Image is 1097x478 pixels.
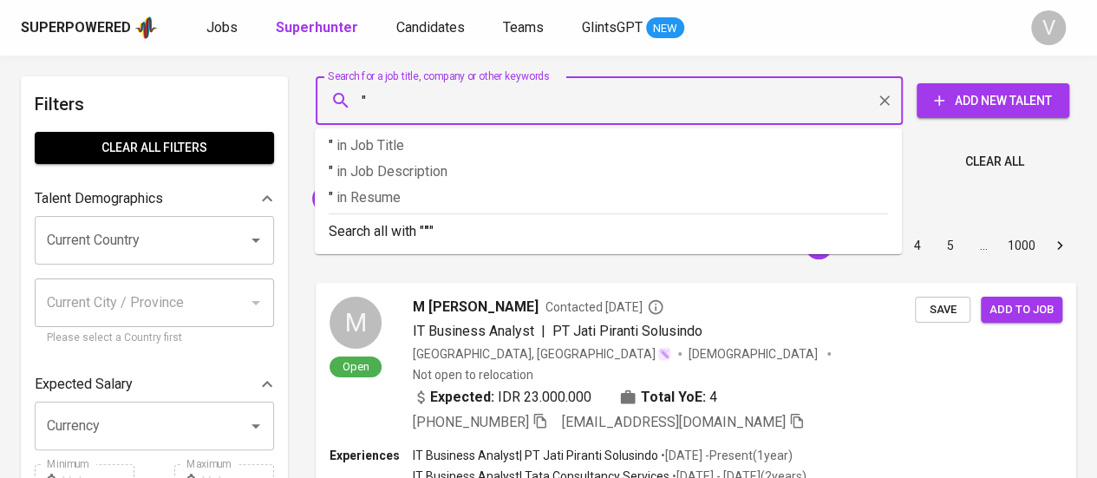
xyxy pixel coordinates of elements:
div: V [1031,10,1066,45]
span: [DEMOGRAPHIC_DATA] [689,345,820,363]
p: " [329,161,888,182]
div: "[PERSON_NAME] M" [312,185,458,213]
p: Not open to relocation [413,366,533,383]
div: M [330,297,382,349]
button: Open [244,414,268,438]
b: " [424,223,429,239]
span: in Resume [336,189,401,206]
button: Go to page 1000 [1002,232,1041,259]
nav: pagination navigation [769,232,1076,259]
span: Teams [503,19,544,36]
button: Save [915,297,970,324]
span: Add to job [989,300,1054,320]
p: " [329,135,888,156]
button: Clear [872,88,897,113]
span: Open [336,359,376,374]
button: Clear All [958,146,1031,178]
a: Superpoweredapp logo [21,15,158,41]
span: Jobs [206,19,238,36]
button: Add New Talent [917,83,1069,118]
svg: By Batam recruiter [647,298,664,316]
button: Add to job [981,297,1062,324]
span: Save [924,300,962,320]
span: Contacted [DATE] [545,298,664,316]
div: IDR 23.000.000 [413,387,591,408]
p: Search all with " " [329,221,888,242]
span: [EMAIL_ADDRESS][DOMAIN_NAME] [562,414,786,430]
a: Candidates [396,17,468,39]
p: " [329,187,888,208]
a: Teams [503,17,547,39]
span: [PHONE_NUMBER] [413,414,529,430]
button: Clear All filters [35,132,274,164]
p: IT Business Analyst | PT Jati Piranti Solusindo [413,447,658,464]
b: Total YoE: [641,387,706,408]
span: in Job Title [336,137,404,154]
div: [GEOGRAPHIC_DATA], [GEOGRAPHIC_DATA] [413,345,671,363]
button: Go to next page [1046,232,1074,259]
span: NEW [646,20,684,37]
span: | [541,321,545,342]
p: Talent Demographics [35,188,163,209]
div: Expected Salary [35,367,274,402]
img: app logo [134,15,158,41]
span: PT Jati Piranti Solusindo [552,323,702,339]
a: Jobs [206,17,241,39]
span: in Job Description [336,163,447,180]
span: GlintsGPT [582,19,643,36]
p: Experiences [330,447,413,464]
b: Superhunter [276,19,358,36]
img: magic_wand.svg [657,347,671,361]
span: 4 [709,387,717,408]
a: GlintsGPT NEW [582,17,684,39]
span: Add New Talent [930,90,1055,112]
button: Go to page 5 [937,232,964,259]
div: … [970,237,997,254]
button: Open [244,228,268,252]
span: Candidates [396,19,465,36]
p: • [DATE] - Present ( 1 year ) [658,447,793,464]
p: Expected Salary [35,374,133,395]
button: Go to page 4 [904,232,931,259]
span: Clear All [965,151,1024,173]
h6: Filters [35,90,274,118]
span: "[PERSON_NAME] M" [312,190,440,206]
span: IT Business Analyst [413,323,534,339]
div: Superpowered [21,18,131,38]
div: Talent Demographics [35,181,274,216]
span: M [PERSON_NAME] [413,297,539,318]
p: Please select a Country first [47,330,262,347]
b: Expected: [430,387,494,408]
span: Clear All filters [49,137,260,159]
a: Superhunter [276,17,362,39]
